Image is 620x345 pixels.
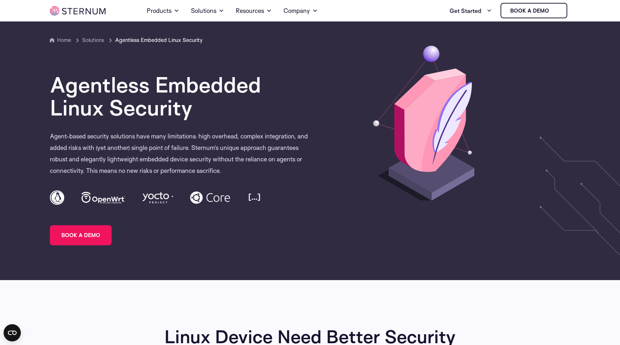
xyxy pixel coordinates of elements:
[236,1,272,21] a: Resources
[147,1,179,21] a: Products
[501,3,567,18] a: Book a demo
[50,6,105,15] img: sternum iot
[191,1,224,21] a: Solutions
[283,1,318,21] a: Company
[552,8,558,14] img: sternum iot
[450,4,492,18] a: Get Started
[4,324,21,341] button: Open CMP widget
